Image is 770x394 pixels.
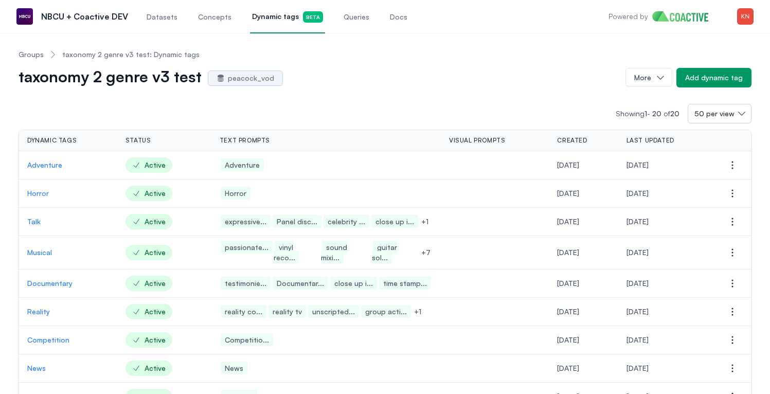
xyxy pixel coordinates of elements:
[372,241,397,264] span: guitar sol...
[694,109,735,119] span: 50 per view
[676,68,751,87] button: Add dynamic tag
[557,217,579,226] span: Thursday, July 31, 2025 at 9:39:09 PM UTC
[27,217,109,227] a: Talk
[557,364,579,372] span: Thursday, July 31, 2025 at 9:39:09 PM UTC
[625,68,672,86] button: More
[361,305,411,318] span: group acti...
[27,307,109,317] a: Reality
[557,279,579,288] span: Thursday, July 31, 2025 at 9:39:09 PM UTC
[626,364,649,372] span: Thursday, July 31, 2025 at 9:46:16 PM UTC
[126,186,172,201] span: Active
[308,305,359,318] span: unscripted...
[626,307,649,316] span: Thursday, July 31, 2025 at 9:58:45 PM UTC
[303,11,323,23] span: Beta
[220,136,270,145] span: Text prompts
[274,241,299,264] span: vinyl reco...
[626,136,674,145] span: Last updated
[221,215,271,228] span: expressive...
[126,245,172,260] span: Active
[626,335,649,344] span: Thursday, July 31, 2025 at 9:46:09 PM UTC
[126,214,172,229] span: Active
[126,136,151,145] span: Status
[126,276,172,291] span: Active
[208,70,283,86] a: peacock_vod
[379,277,431,290] span: time stamp...
[16,8,33,25] img: NBCU + Coactive DEV
[664,109,679,118] span: of
[324,215,369,228] span: celebrity ...
[27,160,109,170] a: Adventure
[608,11,648,22] p: Powered by
[321,241,347,264] span: sound mixi...
[557,136,587,145] span: Created
[228,73,274,83] span: peacock_vod
[268,305,306,318] span: reality tv
[273,215,321,228] span: Panel disc...
[449,136,505,145] span: Visual prompts
[221,305,266,318] span: reality co...
[27,335,109,345] a: Competition
[626,189,649,198] span: Thursday, July 31, 2025 at 9:48:39 PM UTC
[147,12,177,22] span: Datasets
[221,362,247,374] span: News
[557,335,579,344] span: Thursday, July 31, 2025 at 9:39:09 PM UTC
[626,279,649,288] span: Friday, August 1, 2025 at 1:01:51 AM UTC
[19,49,44,60] a: Groups
[652,109,661,118] span: 20
[126,332,172,348] span: Active
[27,136,77,145] span: Dynamic tags
[626,248,649,257] span: Friday, August 1, 2025 at 1:04:17 AM UTC
[626,217,649,226] span: Friday, August 1, 2025 at 1:09:47 AM UTC
[652,11,717,22] img: Home
[371,215,418,228] span: close up i...
[198,12,231,22] span: Concepts
[27,188,109,199] a: Horror
[344,12,369,22] span: Queries
[557,189,579,198] span: Thursday, July 31, 2025 at 9:39:09 PM UTC
[419,242,433,263] span: + 7
[616,109,688,119] p: Showing -
[688,104,751,123] button: 50 per view
[557,248,579,257] span: Thursday, July 31, 2025 at 9:39:09 PM UTC
[557,307,579,316] span: Thursday, July 31, 2025 at 9:39:09 PM UTC
[27,278,109,289] a: Documentary
[221,187,250,200] span: Horror
[626,160,649,169] span: Thursday, July 31, 2025 at 9:43:49 PM UTC
[62,49,200,60] span: taxonomy 2 genre v3 test: Dynamic tags
[27,363,109,373] a: News
[221,158,264,171] span: Adventure
[419,217,431,227] span: + 1
[41,10,128,23] p: NBCU + Coactive DEV
[252,11,323,23] span: Dynamic tags
[737,8,754,25] img: Menu for the logged in user
[221,333,273,346] span: Competitio...
[221,241,273,254] span: passionate...
[557,160,579,169] span: Thursday, July 31, 2025 at 9:39:09 PM UTC
[221,277,271,290] span: testimonie...
[412,307,423,317] span: + 1
[19,69,202,86] h1: taxonomy 2 genre v3 test
[330,277,377,290] span: close up i...
[27,247,109,258] a: Musical
[126,304,172,319] span: Active
[273,277,328,290] span: Documentar...
[644,109,647,118] span: 1
[126,157,172,173] span: Active
[126,361,172,376] span: Active
[19,41,751,68] nav: Breadcrumb
[670,109,679,118] span: 20
[685,73,743,83] div: Add dynamic tag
